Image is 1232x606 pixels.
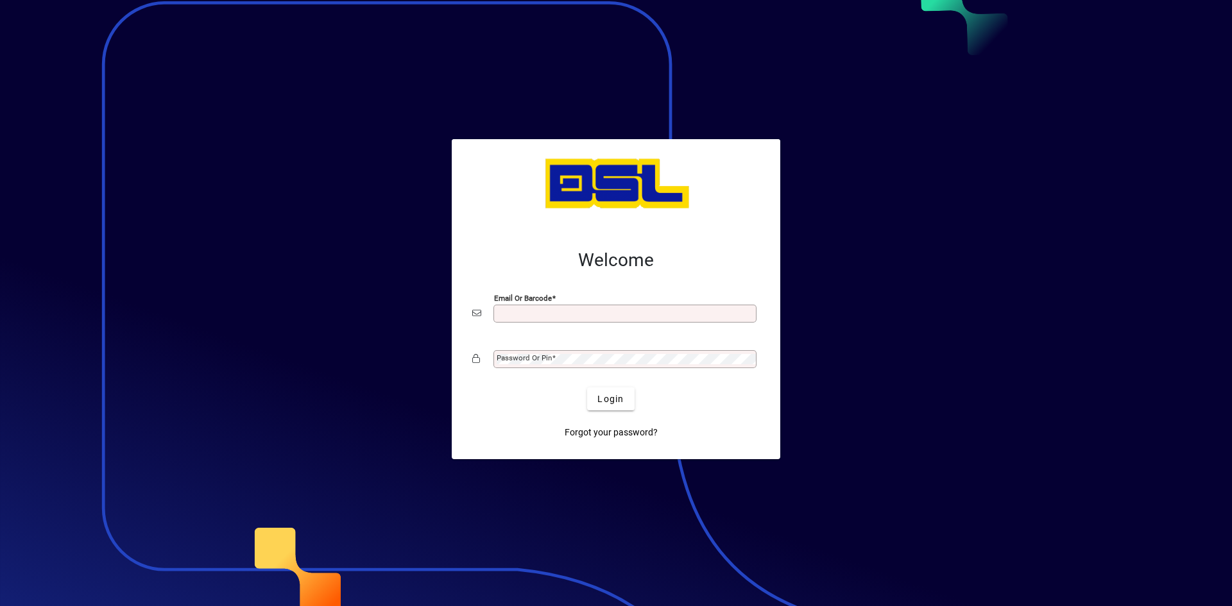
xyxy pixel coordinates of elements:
[587,387,634,410] button: Login
[497,353,552,362] mat-label: Password or Pin
[560,421,663,444] a: Forgot your password?
[494,294,552,303] mat-label: Email or Barcode
[565,426,658,439] span: Forgot your password?
[597,392,624,406] span: Login
[472,249,760,271] h2: Welcome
